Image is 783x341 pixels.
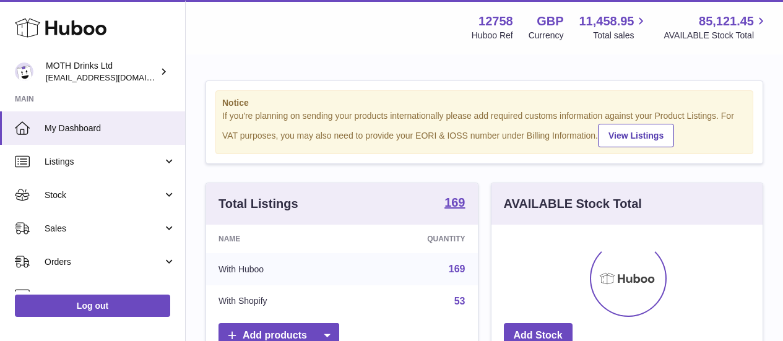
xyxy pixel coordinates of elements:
span: 85,121.45 [699,13,754,30]
span: My Dashboard [45,123,176,134]
span: Listings [45,156,163,168]
td: With Shopify [206,285,352,317]
span: Sales [45,223,163,235]
div: If you're planning on sending your products internationally please add required customs informati... [222,110,746,147]
strong: GBP [537,13,563,30]
a: 169 [444,196,465,211]
strong: 169 [444,196,465,209]
td: With Huboo [206,253,352,285]
span: [EMAIL_ADDRESS][DOMAIN_NAME] [46,72,182,82]
img: orders@mothdrinks.com [15,63,33,81]
span: Usage [45,290,176,301]
a: 169 [449,264,465,274]
th: Quantity [352,225,477,253]
div: Huboo Ref [472,30,513,41]
a: View Listings [598,124,674,147]
span: Stock [45,189,163,201]
strong: 12758 [478,13,513,30]
strong: Notice [222,97,746,109]
a: 53 [454,296,465,306]
span: AVAILABLE Stock Total [664,30,768,41]
a: Log out [15,295,170,317]
h3: AVAILABLE Stock Total [504,196,642,212]
span: Orders [45,256,163,268]
div: Currency [529,30,564,41]
span: Total sales [593,30,648,41]
h3: Total Listings [218,196,298,212]
a: 85,121.45 AVAILABLE Stock Total [664,13,768,41]
a: 11,458.95 Total sales [579,13,648,41]
div: MOTH Drinks Ltd [46,60,157,84]
span: 11,458.95 [579,13,634,30]
th: Name [206,225,352,253]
